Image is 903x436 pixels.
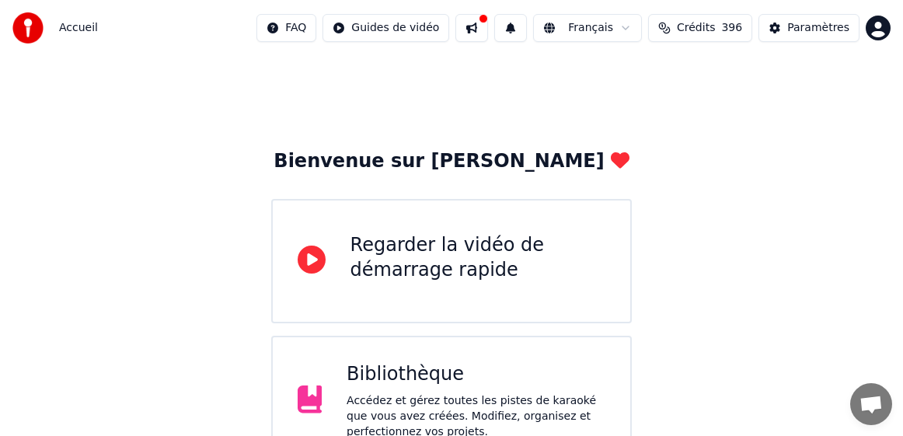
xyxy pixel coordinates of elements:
[59,20,98,36] span: Accueil
[347,362,605,387] div: Bibliothèque
[677,20,715,36] span: Crédits
[758,14,859,42] button: Paramètres
[274,149,629,174] div: Bienvenue sur [PERSON_NAME]
[256,14,316,42] button: FAQ
[12,12,44,44] img: youka
[850,383,892,425] div: Ouvrir le chat
[787,20,849,36] div: Paramètres
[322,14,449,42] button: Guides de vidéo
[350,233,606,283] div: Regarder la vidéo de démarrage rapide
[648,14,752,42] button: Crédits396
[59,20,98,36] nav: breadcrumb
[721,20,742,36] span: 396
